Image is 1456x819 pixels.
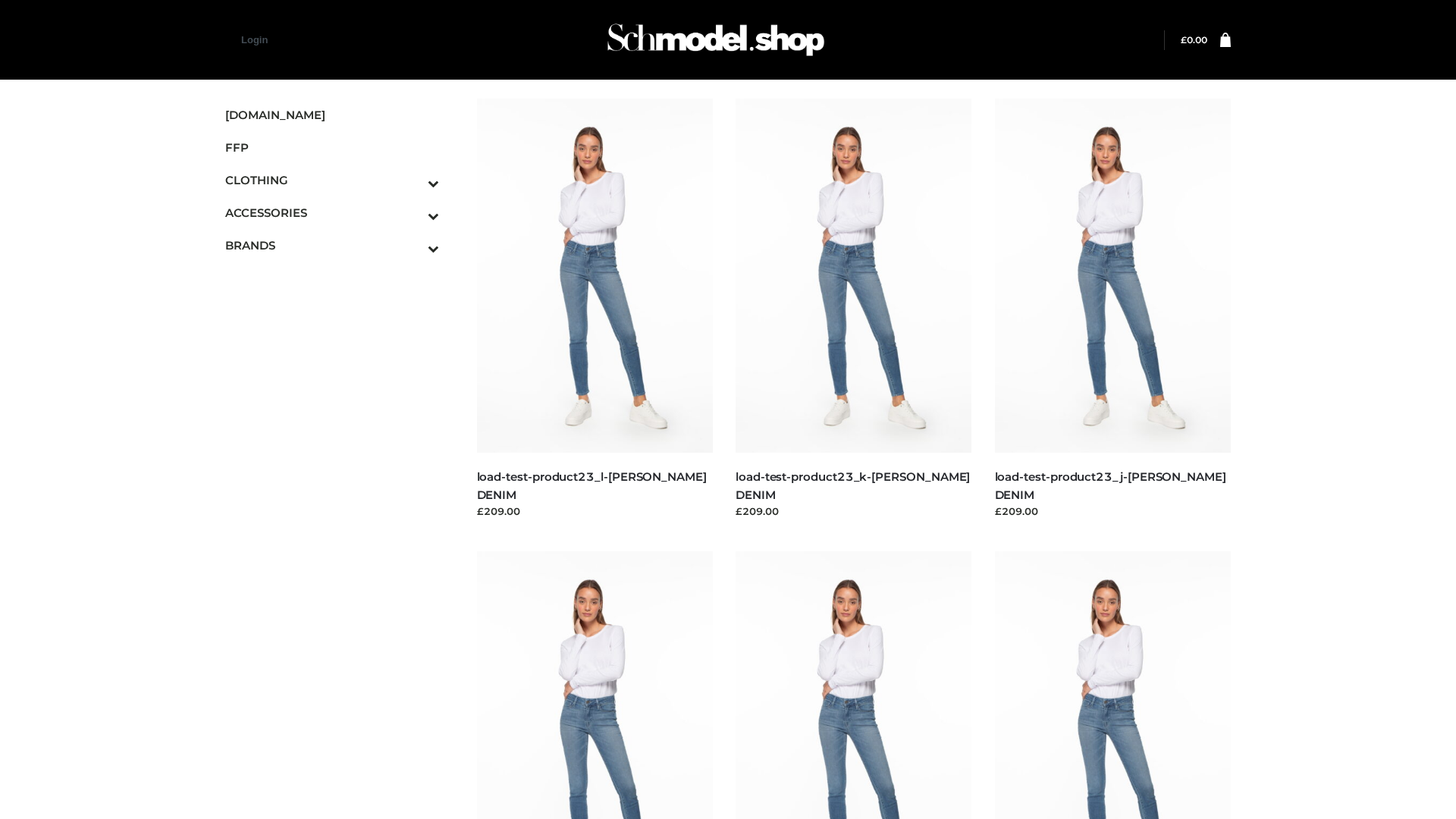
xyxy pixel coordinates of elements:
a: load-test-product23_j-[PERSON_NAME] DENIM [995,469,1226,501]
div: £209.00 [995,504,1232,519]
a: FFP [225,131,439,164]
button: Toggle Submenu [386,196,439,229]
span: CLOTHING [225,171,439,189]
div: £209.00 [736,504,972,519]
span: FFP [225,139,439,156]
button: Toggle Submenu [386,229,439,262]
span: ACCESSORIES [225,204,439,221]
span: [DOMAIN_NAME] [225,106,439,124]
a: ACCESSORIESToggle Submenu [225,196,439,229]
span: BRANDS [225,237,439,254]
a: load-test-product23_k-[PERSON_NAME] DENIM [736,469,970,501]
a: load-test-product23_l-[PERSON_NAME] DENIM [477,469,707,501]
a: £0.00 [1181,34,1207,45]
a: Login [241,34,268,45]
button: Toggle Submenu [386,164,439,196]
a: CLOTHINGToggle Submenu [225,164,439,196]
a: BRANDSToggle Submenu [225,229,439,262]
img: Schmodel Admin 964 [602,10,830,70]
bdi: 0.00 [1181,34,1207,45]
a: [DOMAIN_NAME] [225,99,439,131]
div: £209.00 [477,504,714,519]
span: £ [1181,34,1187,45]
